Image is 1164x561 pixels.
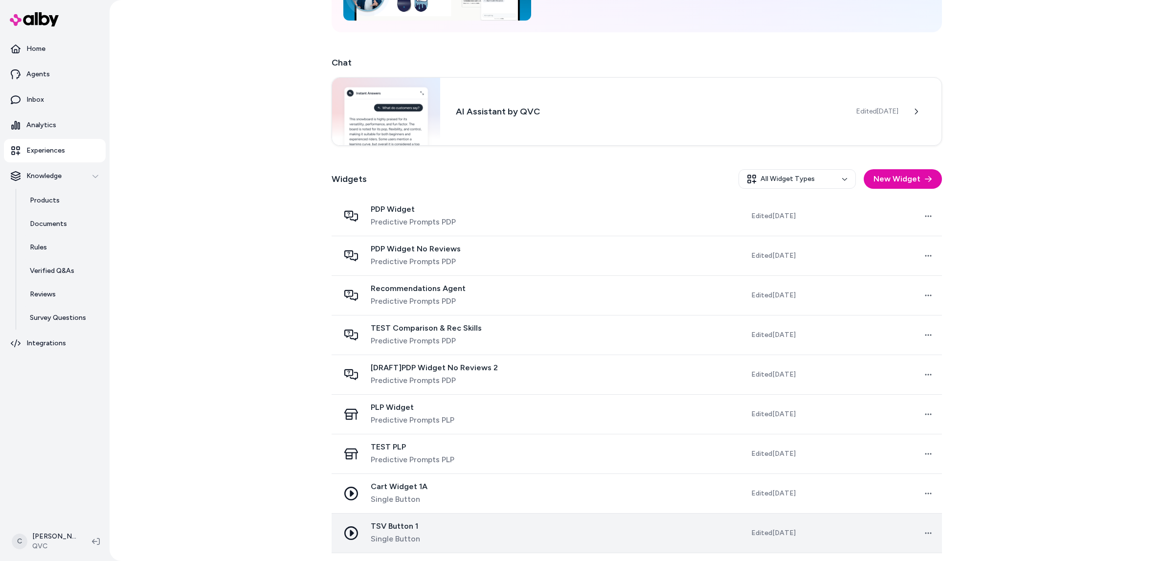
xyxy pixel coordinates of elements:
a: Inbox [4,88,106,112]
span: Predictive Prompts PDP [371,216,456,228]
span: TSV Button 1 [371,521,420,531]
p: Products [30,196,60,205]
img: Chat widget [332,78,440,145]
a: Reviews [20,283,106,306]
h2: Chat [332,56,942,69]
span: Predictive Prompts PLP [371,414,454,426]
button: New Widget [864,169,942,189]
span: Predictive Prompts PDP [371,375,498,386]
span: Edited [DATE] [856,107,898,116]
a: Agents [4,63,106,86]
p: Home [26,44,45,54]
span: Edited [DATE] [751,211,796,221]
span: Single Button [371,494,427,505]
span: Edited [DATE] [751,409,796,419]
h2: Widgets [332,172,367,186]
span: PLP Widget [371,403,454,412]
span: Edited [DATE] [751,370,796,380]
p: Reviews [30,290,56,299]
p: Integrations [26,338,66,348]
a: Experiences [4,139,106,162]
span: Predictive Prompts PDP [371,256,461,268]
p: Survey Questions [30,313,86,323]
span: Edited [DATE] [751,291,796,300]
span: PDP Widget No Reviews [371,244,461,254]
button: Knowledge [4,164,106,188]
span: [DRAFT]PDP Widget No Reviews 2 [371,363,498,373]
a: Documents [20,212,106,236]
a: Survey Questions [20,306,106,330]
a: Analytics [4,113,106,137]
span: TEST PLP [371,442,454,452]
span: Edited [DATE] [751,449,796,459]
span: Edited [DATE] [751,528,796,538]
span: C [12,534,27,549]
a: Products [20,189,106,212]
p: Analytics [26,120,56,130]
p: Experiences [26,146,65,156]
p: Documents [30,219,67,229]
span: Edited [DATE] [751,489,796,498]
p: Agents [26,69,50,79]
a: Integrations [4,332,106,355]
span: Recommendations Agent [371,284,466,293]
span: PDP Widget [371,204,456,214]
button: C[PERSON_NAME]QVC [6,526,84,557]
span: Predictive Prompts PDP [371,295,466,307]
span: Predictive Prompts PDP [371,335,482,347]
a: Rules [20,236,106,259]
span: Predictive Prompts PLP [371,454,454,466]
p: Knowledge [26,171,62,181]
p: Rules [30,243,47,252]
span: QVC [32,541,76,551]
p: Verified Q&As [30,266,74,276]
span: Edited [DATE] [751,251,796,261]
p: Inbox [26,95,44,105]
a: Verified Q&As [20,259,106,283]
p: [PERSON_NAME] [32,532,76,541]
span: Single Button [371,533,420,545]
span: TEST Comparison & Rec Skills [371,323,482,333]
a: Chat widgetAI Assistant by QVCEdited[DATE] [332,77,942,146]
span: Edited [DATE] [751,330,796,340]
a: Home [4,37,106,61]
span: Cart Widget 1A [371,482,427,492]
img: alby Logo [10,12,59,26]
button: All Widget Types [739,169,856,189]
h3: AI Assistant by QVC [456,105,841,118]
